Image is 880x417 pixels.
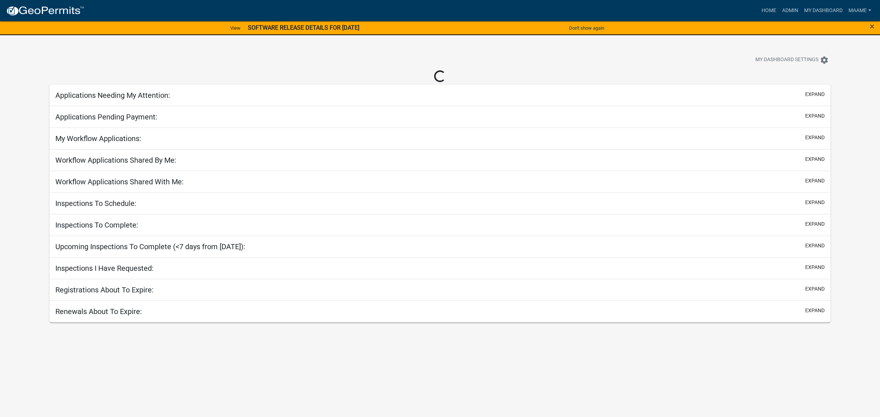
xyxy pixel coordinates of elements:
[55,134,141,143] h5: My Workflow Applications:
[805,177,825,185] button: expand
[805,155,825,163] button: expand
[820,56,829,64] i: settings
[55,307,142,316] h5: Renewals About To Expire:
[870,22,874,31] button: Close
[846,4,874,18] a: Maame
[805,285,825,293] button: expand
[805,307,825,314] button: expand
[870,21,874,32] span: ×
[55,156,176,165] h5: Workflow Applications Shared By Me:
[55,91,170,100] h5: Applications Needing My Attention:
[805,263,825,271] button: expand
[55,199,136,208] h5: Inspections To Schedule:
[248,24,359,31] strong: SOFTWARE RELEASE DETAILS FOR [DATE]
[749,53,835,67] button: My Dashboard Settingssettings
[55,112,157,121] h5: Applications Pending Payment:
[55,242,245,251] h5: Upcoming Inspections To Complete (<7 days from [DATE]):
[227,22,243,34] a: View
[55,221,138,229] h5: Inspections To Complete:
[55,285,154,294] h5: Registrations About To Expire:
[55,264,154,273] h5: Inspections I Have Requested:
[805,134,825,141] button: expand
[805,199,825,206] button: expand
[55,177,184,186] h5: Workflow Applications Shared With Me:
[805,220,825,228] button: expand
[805,91,825,98] button: expand
[779,4,801,18] a: Admin
[566,22,607,34] button: Don't show again
[801,4,846,18] a: My Dashboard
[755,56,818,64] span: My Dashboard Settings
[805,112,825,120] button: expand
[759,4,779,18] a: Home
[805,242,825,250] button: expand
